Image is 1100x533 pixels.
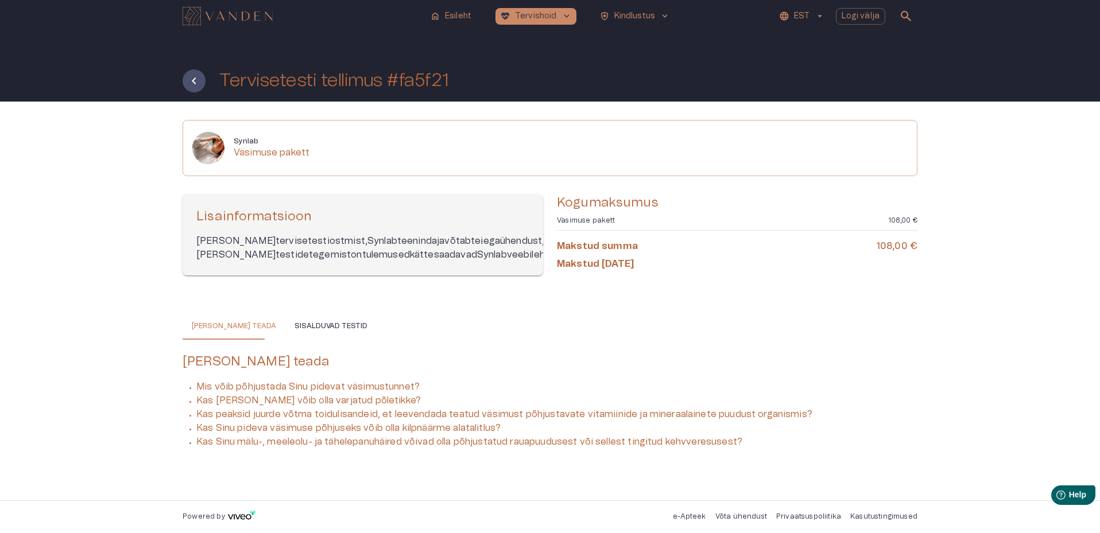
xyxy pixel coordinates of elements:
[183,312,285,340] button: [PERSON_NAME] teada
[192,132,224,164] img: Synlab
[894,5,917,28] button: open search modal
[557,258,634,270] h6: Makstud [DATE]
[557,240,638,252] h6: Makstud summa
[515,10,557,22] p: Tervishoid
[842,10,880,22] p: Logi välja
[183,8,421,24] a: Navigate to homepage
[715,512,767,522] p: Võta ühendust
[899,9,913,23] span: search
[196,421,917,435] p: Kas Sinu pideva väsimuse põhjuseks võib olla kilpnäärme alatalitlus?
[660,11,670,21] span: keyboard_arrow_down
[836,8,886,25] button: Logi välja
[794,10,809,22] p: EST
[673,513,706,520] a: e-Apteek
[234,146,309,159] p: Väsimuse pakett
[196,234,529,262] p: [PERSON_NAME] tervisetesti ostmist, Synlab teenindaja võtab teiega ühendust, et tellimus kinnitad...
[776,513,841,520] a: Privaatsuspoliitika
[595,8,675,25] button: health_and_safetyKindlustuskeyboard_arrow_down
[599,11,610,21] span: health_and_safety
[430,11,440,21] span: home
[183,69,206,92] button: Tagasi
[425,8,477,25] button: homeEsileht
[850,513,917,520] a: Kasutustingimused
[888,216,917,225] p: 108,00 €
[219,71,449,91] h1: Tervisetesti tellimus #fa5f21
[500,11,510,21] span: ecg_heart
[196,435,917,449] p: Kas Sinu mälu-, meeleolu- ja tähelepanuhäired võivad olla põhjustatud rauapuudusest või sellest t...
[234,137,309,146] h6: Synlab
[495,8,576,25] button: ecg_heartTervishoidkeyboard_arrow_down
[196,394,917,407] p: Kas [PERSON_NAME] võib olla varjatud põletikke?
[1010,481,1100,513] iframe: Help widget launcher
[196,407,917,421] p: Kas peaksid juurde võtma toidulisandeid, et leevendada teatud väsimust põhjustavate vitamiinide j...
[445,10,471,22] p: Esileht
[196,208,529,225] h5: Lisainformatsioon
[183,512,225,522] p: Powered by
[876,240,917,252] h6: 108,00 €
[183,7,273,25] img: Vanden logo
[777,8,826,25] button: EST
[183,353,917,370] h5: [PERSON_NAME] teada
[557,216,615,225] p: Väsimuse pakett
[557,194,917,211] h5: Kogumaksumus
[196,380,917,394] p: Mis võib põhjustada Sinu pidevat väsimustunnet?
[614,10,656,22] p: Kindlustus
[561,11,572,21] span: keyboard_arrow_down
[285,312,377,340] button: Sisalduvad testid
